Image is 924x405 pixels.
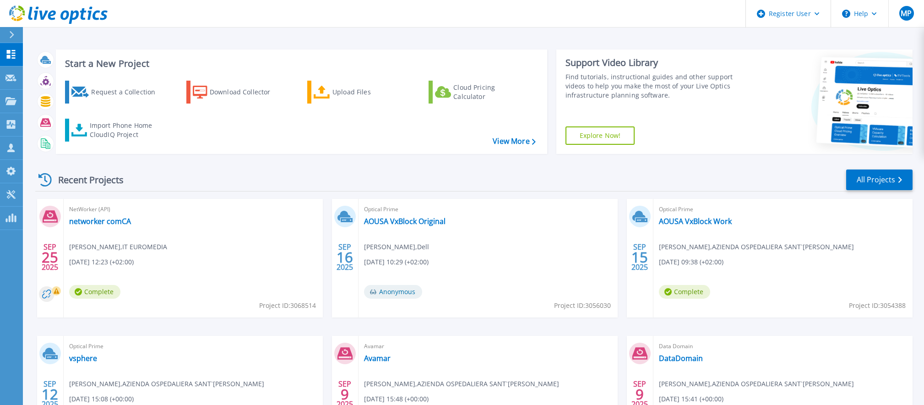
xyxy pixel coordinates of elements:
a: DataDomain [659,354,703,363]
div: Cloud Pricing Calculator [453,83,527,101]
span: [DATE] 09:38 (+02:00) [659,257,723,267]
a: Explore Now! [565,126,635,145]
span: Optical Prime [364,204,612,214]
a: AOUSA VxBlock Work [659,217,732,226]
div: SEP 2025 [631,241,648,274]
div: Request a Collection [91,83,164,101]
div: SEP 2025 [336,241,353,274]
span: [DATE] 15:48 (+00:00) [364,394,429,404]
span: [PERSON_NAME] , IT EUROMEDIA [69,242,167,252]
span: 9 [341,390,349,398]
div: SEP 2025 [41,241,59,274]
span: 9 [636,390,644,398]
a: networker comCA [69,217,131,226]
a: vsphere [69,354,97,363]
span: Project ID: 3056030 [554,301,611,311]
span: 25 [42,253,58,261]
span: 16 [337,253,353,261]
span: [PERSON_NAME] , Dell [364,242,429,252]
a: AOUSA VxBlock Original [364,217,446,226]
div: Upload Files [332,83,406,101]
span: Avamar [364,341,612,351]
div: Import Phone Home CloudIQ Project [90,121,161,139]
span: Complete [659,285,710,299]
a: Download Collector [186,81,288,104]
h3: Start a New Project [65,59,535,69]
span: Optical Prime [659,204,907,214]
div: Recent Projects [35,169,136,191]
span: Project ID: 3054388 [849,301,906,311]
a: View More [493,137,535,146]
div: Find tutorials, instructional guides and other support videos to help you make the most of your L... [565,72,748,100]
span: 12 [42,390,58,398]
span: 15 [631,253,648,261]
span: Complete [69,285,120,299]
span: [PERSON_NAME] , AZIENDA OSPEDALIERA SANT`[PERSON_NAME] [69,379,264,389]
span: Data Domain [659,341,907,351]
span: [DATE] 10:29 (+02:00) [364,257,429,267]
span: Optical Prime [69,341,317,351]
span: [PERSON_NAME] , AZIENDA OSPEDALIERA SANT`[PERSON_NAME] [364,379,559,389]
span: [PERSON_NAME] , AZIENDA OSPEDALIERA SANT`[PERSON_NAME] [659,242,854,252]
span: NetWorker (API) [69,204,317,214]
a: Upload Files [307,81,409,104]
span: [DATE] 15:08 (+00:00) [69,394,134,404]
a: Cloud Pricing Calculator [429,81,531,104]
a: All Projects [846,170,913,190]
span: [DATE] 15:41 (+00:00) [659,394,723,404]
div: Download Collector [210,83,283,101]
span: [PERSON_NAME] , AZIENDA OSPEDALIERA SANT`[PERSON_NAME] [659,379,854,389]
span: [DATE] 12:23 (+02:00) [69,257,134,267]
a: Request a Collection [65,81,167,104]
span: MP [901,10,912,17]
a: Avamar [364,354,391,363]
span: Anonymous [364,285,422,299]
div: Support Video Library [565,57,748,69]
span: Project ID: 3068514 [259,301,316,311]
